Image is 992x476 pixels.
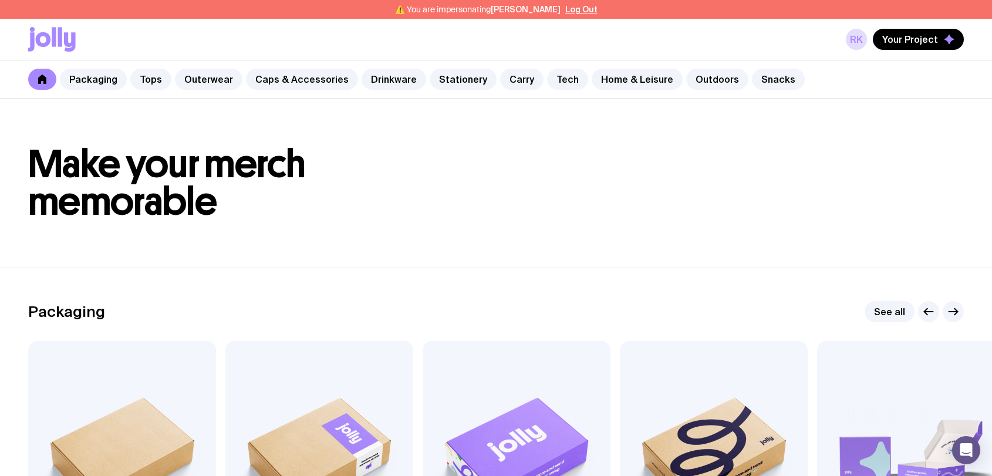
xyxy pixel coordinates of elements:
a: Snacks [752,69,805,90]
a: Outdoors [686,69,748,90]
span: [PERSON_NAME] [491,5,561,14]
a: Carry [500,69,544,90]
a: Drinkware [362,69,426,90]
a: Outerwear [175,69,242,90]
span: Make your merch memorable [28,141,306,225]
a: Tech [547,69,588,90]
a: Stationery [430,69,497,90]
a: Packaging [60,69,127,90]
a: Home & Leisure [592,69,683,90]
div: Open Intercom Messenger [952,436,980,464]
button: Your Project [873,29,964,50]
a: Tops [130,69,171,90]
a: See all [865,301,915,322]
span: ⚠️ You are impersonating [395,5,561,14]
a: RK [846,29,867,50]
button: Log Out [565,5,598,14]
h2: Packaging [28,303,105,320]
span: Your Project [882,33,938,45]
a: Caps & Accessories [246,69,358,90]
